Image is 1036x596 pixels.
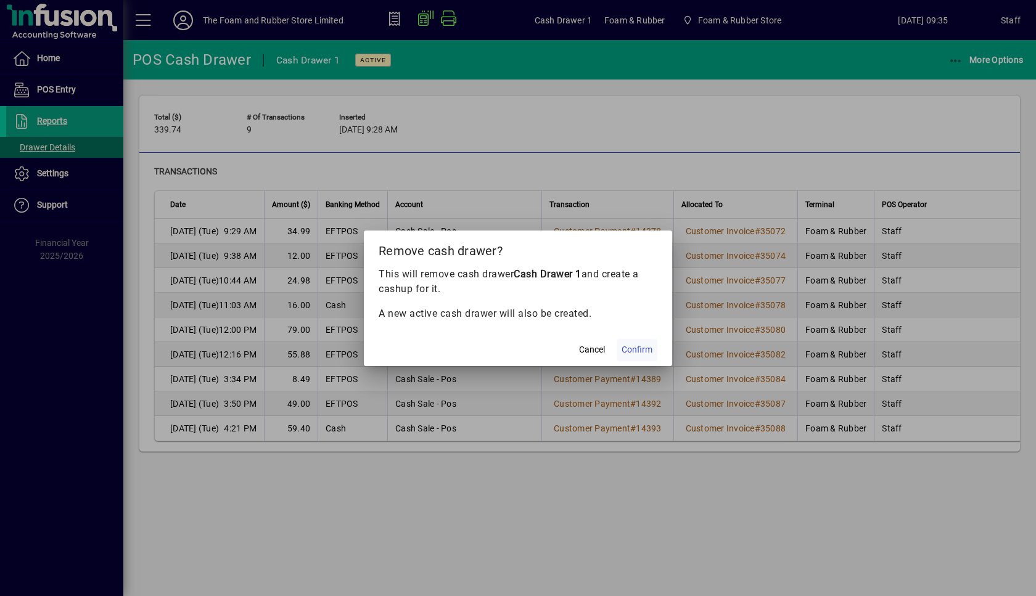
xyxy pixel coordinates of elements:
p: A new active cash drawer will also be created. [379,306,657,321]
p: This will remove cash drawer and create a cashup for it. [379,267,657,296]
button: Confirm [617,339,657,361]
h2: Remove cash drawer? [364,231,672,266]
span: Confirm [622,343,652,356]
b: Cash Drawer 1 [514,268,582,280]
span: Cancel [579,343,605,356]
button: Cancel [572,339,612,361]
